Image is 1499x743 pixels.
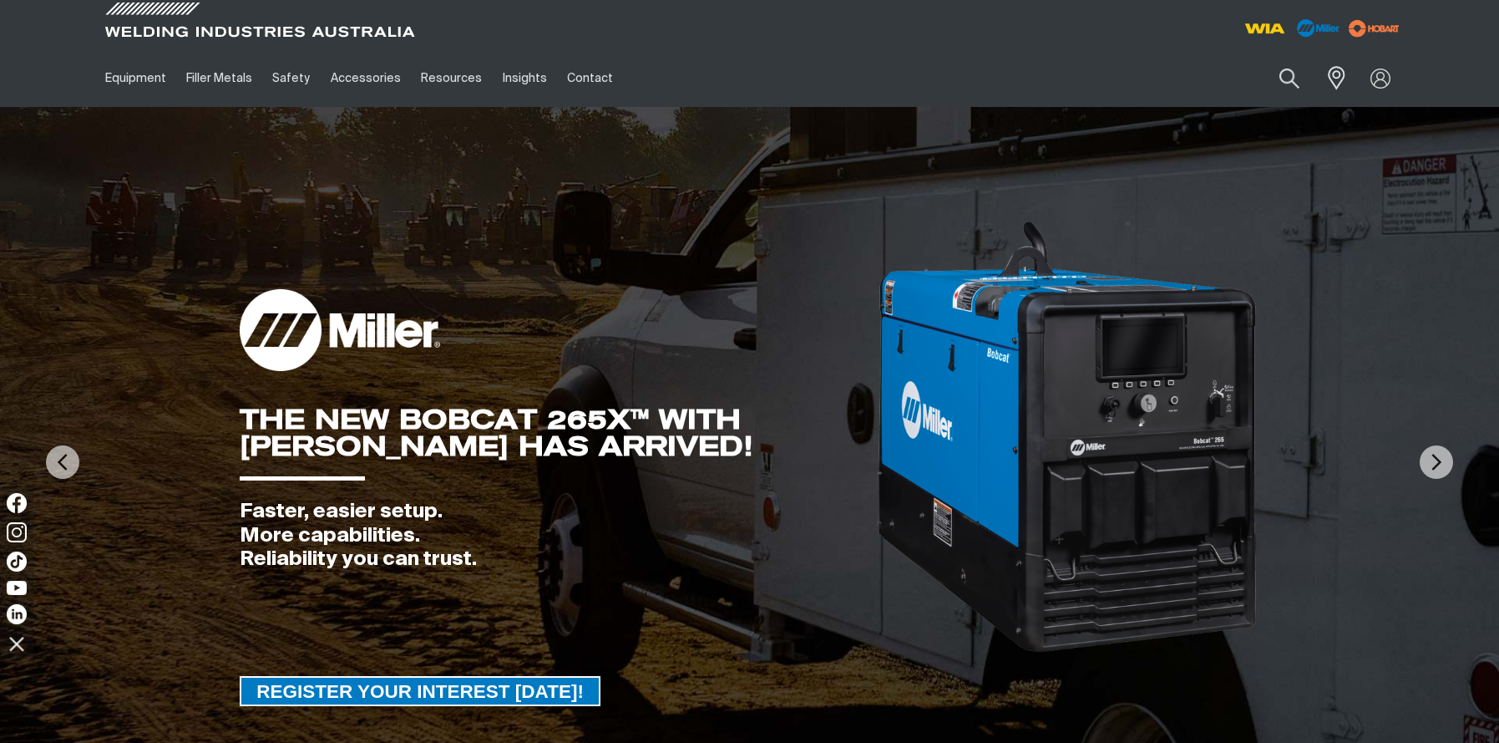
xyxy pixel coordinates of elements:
img: TikTok [7,552,27,572]
nav: Main [95,49,1077,107]
a: REGISTER YOUR INTEREST TODAY! [240,676,600,706]
button: Search products [1261,59,1318,98]
img: hide socials [3,629,31,658]
img: miller [1344,16,1405,41]
a: Resources [411,49,492,107]
div: THE NEW BOBCAT 265X™ WITH [PERSON_NAME] HAS ARRIVED! [240,406,875,460]
img: Instagram [7,522,27,542]
a: Contact [557,49,623,107]
a: Equipment [95,49,176,107]
a: Filler Metals [176,49,262,107]
div: Faster, easier setup. More capabilities. Reliability you can trust. [240,500,875,572]
a: Accessories [321,49,411,107]
img: NextArrow [1420,445,1453,479]
img: Facebook [7,493,27,513]
a: Safety [262,49,320,107]
a: Insights [492,49,556,107]
span: REGISTER YOUR INTEREST [DATE]! [241,676,599,706]
img: YouTube [7,581,27,595]
img: PrevArrow [46,445,79,479]
img: LinkedIn [7,604,27,624]
input: Product name or item number... [1239,59,1317,98]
